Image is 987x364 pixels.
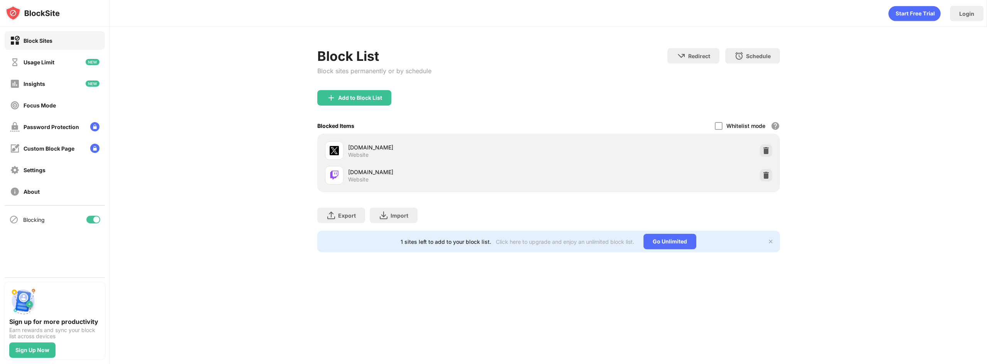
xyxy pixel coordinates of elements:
[9,215,19,224] img: blocking-icon.svg
[959,10,974,17] div: Login
[24,167,45,173] div: Settings
[10,165,20,175] img: settings-off.svg
[24,145,74,152] div: Custom Block Page
[10,187,20,196] img: about-off.svg
[768,238,774,245] img: x-button.svg
[688,53,710,59] div: Redirect
[24,37,52,44] div: Block Sites
[10,36,20,45] img: block-on.svg
[317,67,431,75] div: Block sites permanently or by schedule
[10,101,20,110] img: focus-off.svg
[348,143,549,151] div: [DOMAIN_NAME]
[15,347,49,353] div: Sign Up Now
[24,81,45,87] div: Insights
[338,212,356,219] div: Export
[888,6,941,21] div: animation
[86,81,99,87] img: new-icon.svg
[9,287,37,315] img: push-signup.svg
[24,124,79,130] div: Password Protection
[90,122,99,131] img: lock-menu.svg
[9,318,100,325] div: Sign up for more productivity
[24,188,40,195] div: About
[317,122,354,129] div: Blocked Items
[348,176,369,183] div: Website
[401,238,491,245] div: 1 sites left to add to your block list.
[348,168,549,176] div: [DOMAIN_NAME]
[330,171,339,180] img: favicons
[5,5,60,21] img: logo-blocksite.svg
[10,144,20,153] img: customize-block-page-off.svg
[643,234,696,249] div: Go Unlimited
[338,95,382,101] div: Add to Block List
[24,59,54,65] div: Usage Limit
[10,79,20,89] img: insights-off.svg
[391,212,408,219] div: Import
[90,144,99,153] img: lock-menu.svg
[746,53,771,59] div: Schedule
[726,122,765,129] div: Whitelist mode
[10,57,20,67] img: time-usage-off.svg
[23,216,45,223] div: Blocking
[330,146,339,155] img: favicons
[86,59,99,65] img: new-icon.svg
[496,238,634,245] div: Click here to upgrade and enjoy an unlimited block list.
[317,48,431,64] div: Block List
[10,122,20,132] img: password-protection-off.svg
[9,327,100,339] div: Earn rewards and sync your block list across devices
[348,151,369,158] div: Website
[24,102,56,109] div: Focus Mode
